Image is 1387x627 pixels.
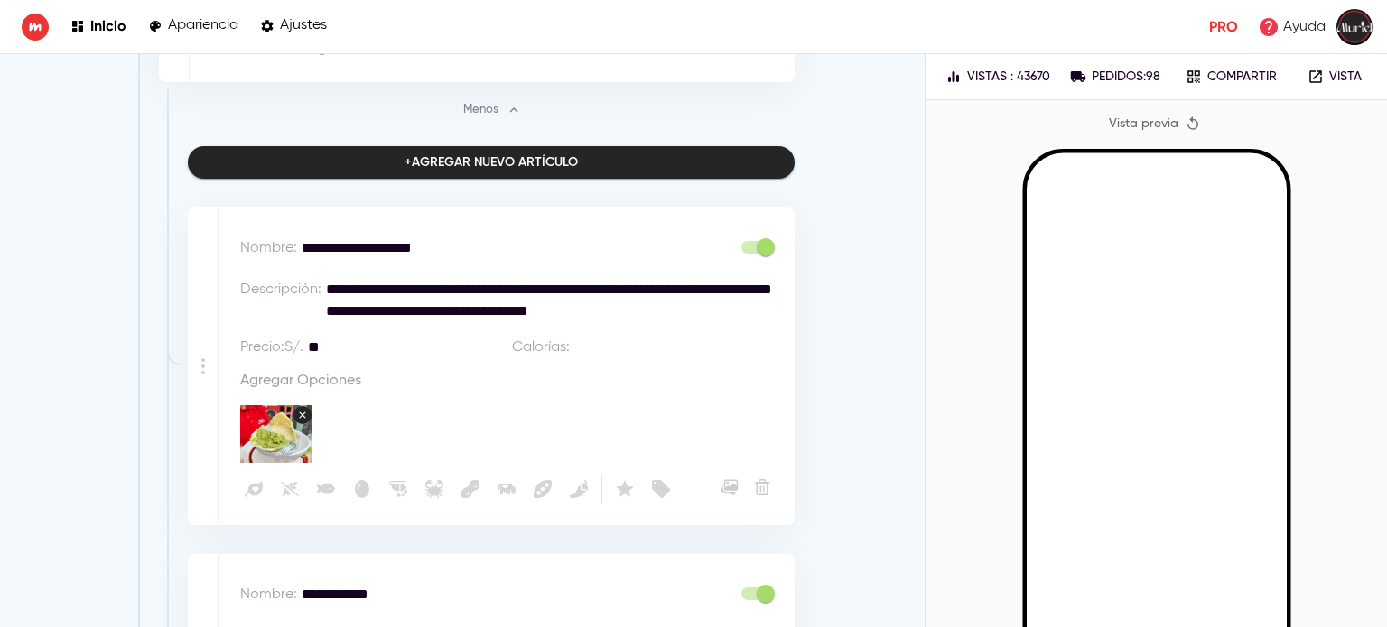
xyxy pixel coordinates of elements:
p: Compartir [1207,69,1277,85]
p: Apariencia [168,17,238,34]
p: Nombre : [240,584,297,605]
p: Pedidos : 98 [1092,69,1160,85]
svg: En Venta [650,478,672,500]
div: + Agregar nuevo artículo [405,152,578,174]
p: Ajustes [280,17,327,34]
a: Vista [1295,63,1374,90]
svg: Destacado [614,478,636,500]
p: Inicio [90,17,126,34]
a: Ajustes [260,14,327,39]
button: Pedidos:98 [1063,63,1168,90]
span: Agregar Opciones [240,373,361,390]
button: Eliminar [750,475,774,499]
p: Descripción : [240,279,321,300]
button: Menos [459,97,525,124]
img: Category Item Image [240,405,312,463]
button: Vistas : 43670 [938,63,1057,90]
button: +Agregar nuevo artículo [188,146,795,180]
a: Apariencia [148,14,238,39]
p: Vistas : 43670 [967,69,1050,85]
p: Vista [1329,69,1362,85]
p: Calorías : [512,337,570,358]
img: images%2FSzwwe9POcdTda6uTlQkq0k3IJB12%2Fuser.png [1336,9,1373,45]
button: Subir Imagen del Menú [718,475,741,499]
button: Compartir [1173,63,1289,90]
a: Ayuda [1252,11,1331,43]
p: Nombre : [240,237,297,259]
p: Ayuda [1283,16,1326,38]
span: Menos [463,100,520,121]
a: Inicio [70,14,126,39]
p: Precio : S/. [240,337,303,358]
p: Pro [1209,16,1238,38]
